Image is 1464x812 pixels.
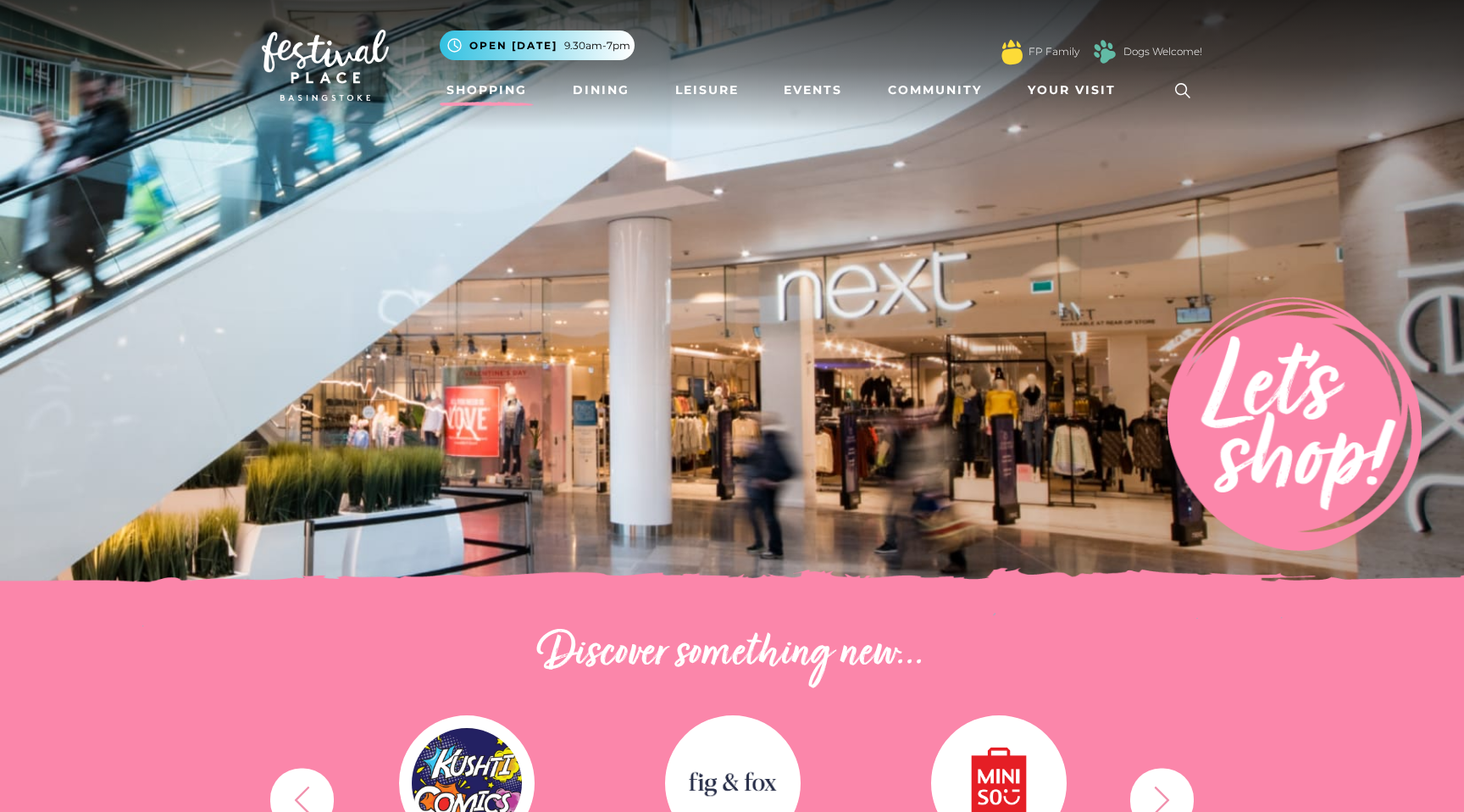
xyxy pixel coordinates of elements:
[262,30,389,101] img: Festival Place Logo
[881,75,989,106] a: Community
[777,75,849,106] a: Events
[668,75,746,106] a: Leisure
[262,627,1202,681] h2: Discover something new...
[566,75,636,106] a: Dining
[469,38,557,53] span: Open [DATE]
[1029,44,1079,59] a: FP Family
[440,31,635,60] button: Open [DATE] 9.30am-7pm
[440,75,534,106] a: Shopping
[1021,75,1131,106] a: Your Visit
[1028,81,1116,99] span: Your Visit
[1123,44,1202,59] a: Dogs Welcome!
[564,38,630,53] span: 9.30am-7pm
